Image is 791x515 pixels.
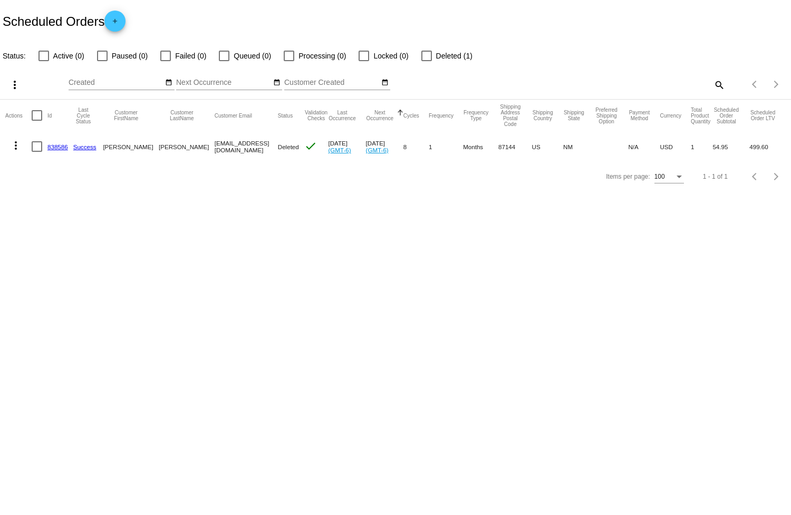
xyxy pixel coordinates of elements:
[8,79,21,91] mat-icon: more_vert
[712,131,749,162] mat-cell: 54.95
[373,50,408,62] span: Locked (0)
[3,52,26,60] span: Status:
[103,131,159,162] mat-cell: [PERSON_NAME]
[403,131,429,162] mat-cell: 8
[215,112,252,119] button: Change sorting for CustomerEmail
[766,74,787,95] button: Next page
[234,50,271,62] span: Queued (0)
[660,112,681,119] button: Change sorting for CurrencyIso
[328,147,351,153] a: (GMT-6)
[73,107,94,124] button: Change sorting for LastProcessingCycleId
[273,79,281,87] mat-icon: date_range
[628,110,650,121] button: Change sorting for PaymentMethod.Type
[53,50,84,62] span: Active (0)
[766,166,787,187] button: Next page
[304,140,317,152] mat-icon: check
[165,79,172,87] mat-icon: date_range
[594,107,619,124] button: Change sorting for PreferredShippingOption
[436,50,472,62] span: Deleted (1)
[498,104,523,127] button: Change sorting for ShippingPostcode
[109,17,121,30] mat-icon: add
[712,76,725,93] mat-icon: search
[532,131,564,162] mat-cell: US
[563,110,585,121] button: Change sorting for ShippingState
[463,110,489,121] button: Change sorting for FrequencyType
[463,131,498,162] mat-cell: Months
[532,110,554,121] button: Change sorting for ShippingCountry
[328,131,365,162] mat-cell: [DATE]
[278,112,293,119] button: Change sorting for Status
[73,143,97,150] a: Success
[47,143,68,150] a: 838586
[175,50,206,62] span: Failed (0)
[749,110,776,121] button: Change sorting for LifetimeValue
[278,143,299,150] span: Deleted
[298,50,346,62] span: Processing (0)
[5,100,32,131] mat-header-cell: Actions
[215,131,278,162] mat-cell: [EMAIL_ADDRESS][DOMAIN_NAME]
[3,11,126,32] h2: Scheduled Orders
[69,79,163,87] input: Created
[176,79,271,87] input: Next Occurrence
[381,79,389,87] mat-icon: date_range
[9,139,22,152] mat-icon: more_vert
[563,131,594,162] mat-cell: NM
[429,131,463,162] mat-cell: 1
[103,110,149,121] button: Change sorting for CustomerFirstName
[498,131,532,162] mat-cell: 87144
[366,131,403,162] mat-cell: [DATE]
[328,110,356,121] button: Change sorting for LastOccurrenceUtc
[749,131,786,162] mat-cell: 499.60
[403,112,419,119] button: Change sorting for Cycles
[159,131,215,162] mat-cell: [PERSON_NAME]
[712,107,740,124] button: Change sorting for Subtotal
[654,173,684,181] mat-select: Items per page:
[47,112,52,119] button: Change sorting for Id
[366,110,394,121] button: Change sorting for NextOccurrenceUtc
[366,147,389,153] a: (GMT-6)
[429,112,454,119] button: Change sorting for Frequency
[159,110,205,121] button: Change sorting for CustomerLastName
[691,131,712,162] mat-cell: 1
[703,173,728,180] div: 1 - 1 of 1
[112,50,148,62] span: Paused (0)
[745,74,766,95] button: Previous page
[745,166,766,187] button: Previous page
[304,100,329,131] mat-header-cell: Validation Checks
[691,100,712,131] mat-header-cell: Total Product Quantity
[606,173,650,180] div: Items per page:
[660,131,691,162] mat-cell: USD
[628,131,660,162] mat-cell: N/A
[284,79,379,87] input: Customer Created
[654,173,665,180] span: 100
